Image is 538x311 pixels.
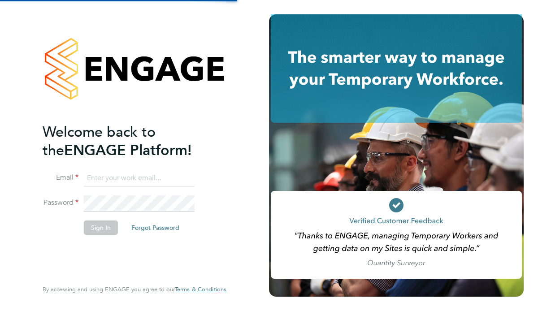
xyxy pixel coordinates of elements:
[124,220,187,235] button: Forgot Password
[43,123,156,159] span: Welcome back to the
[43,198,78,207] label: Password
[43,123,217,160] h2: ENGAGE Platform!
[43,285,226,293] span: By accessing and using ENGAGE you agree to our
[84,170,195,186] input: Enter your work email...
[43,173,78,182] label: Email
[175,286,226,293] a: Terms & Conditions
[84,220,118,235] button: Sign In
